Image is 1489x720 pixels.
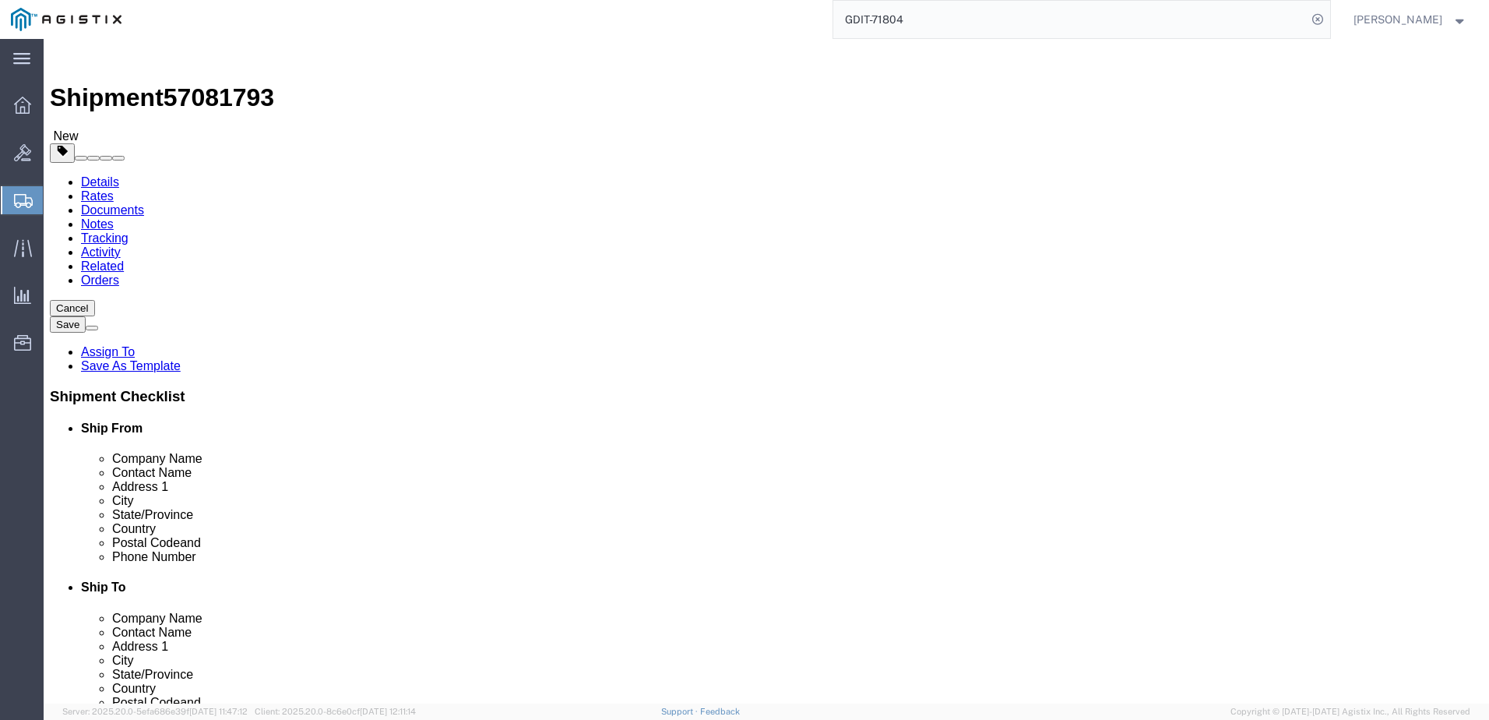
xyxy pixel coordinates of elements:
span: [DATE] 11:47:12 [189,707,248,716]
span: Copyright © [DATE]-[DATE] Agistix Inc., All Rights Reserved [1230,705,1470,718]
a: Feedback [700,707,740,716]
span: [DATE] 12:11:14 [360,707,416,716]
span: Server: 2025.20.0-5efa686e39f [62,707,248,716]
iframe: FS Legacy Container [44,39,1489,704]
input: Search for shipment number, reference number [833,1,1307,38]
button: [PERSON_NAME] [1353,10,1468,29]
img: logo [11,8,121,31]
span: Client: 2025.20.0-8c6e0cf [255,707,416,716]
span: Dylan Jewell [1353,11,1442,28]
a: Support [661,707,700,716]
